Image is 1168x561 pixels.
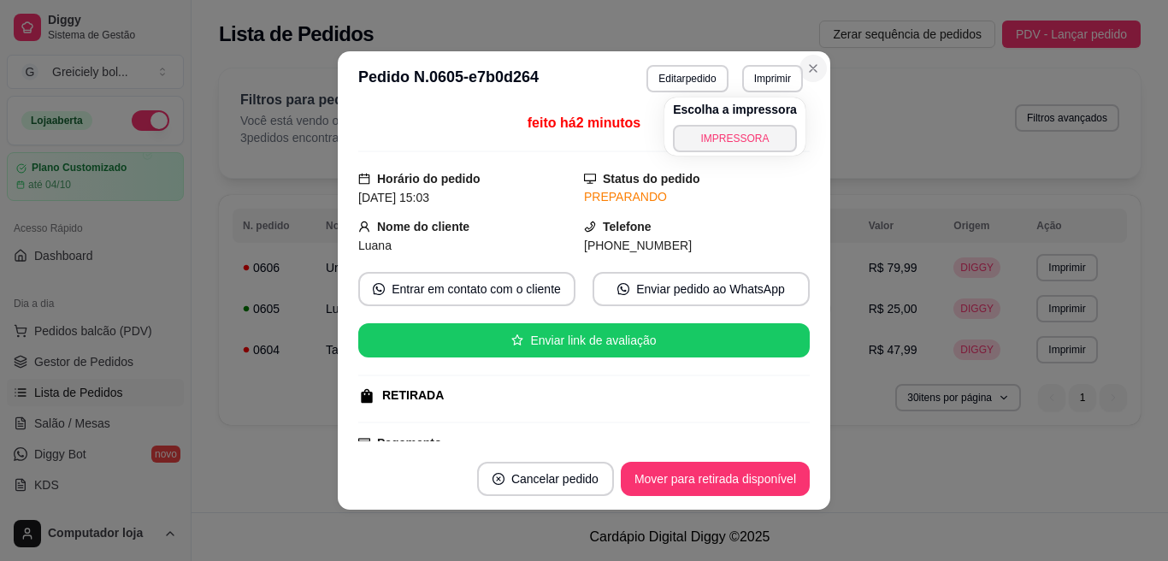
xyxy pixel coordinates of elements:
button: IMPRESSORA [673,125,797,152]
div: PREPARANDO [584,188,810,206]
button: Editarpedido [646,65,728,92]
span: [PHONE_NUMBER] [584,239,692,252]
button: Mover para retirada disponível [621,462,810,496]
strong: Telefone [603,220,652,233]
button: whats-appEntrar em contato com o cliente [358,272,575,306]
span: star [511,334,523,346]
div: RETIRADA [382,387,444,405]
h3: Pedido N. 0605-e7b0d264 [358,65,539,92]
span: feito há 2 minutos [528,115,640,130]
span: calendar [358,173,370,185]
span: Luana [358,239,392,252]
span: [DATE] 15:03 [358,191,429,204]
span: phone [584,221,596,233]
span: whats-app [617,283,629,295]
strong: Pagamento [377,436,441,450]
button: Imprimir [742,65,803,92]
strong: Status do pedido [603,172,700,186]
span: user [358,221,370,233]
span: whats-app [373,283,385,295]
strong: Horário do pedido [377,172,481,186]
button: close-circleCancelar pedido [477,462,614,496]
button: whats-appEnviar pedido ao WhatsApp [593,272,810,306]
strong: Nome do cliente [377,220,469,233]
button: starEnviar link de avaliação [358,323,810,357]
span: desktop [584,173,596,185]
h4: Escolha a impressora [673,101,797,118]
span: credit-card [358,437,370,449]
span: close-circle [493,473,504,485]
button: Close [799,55,827,82]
